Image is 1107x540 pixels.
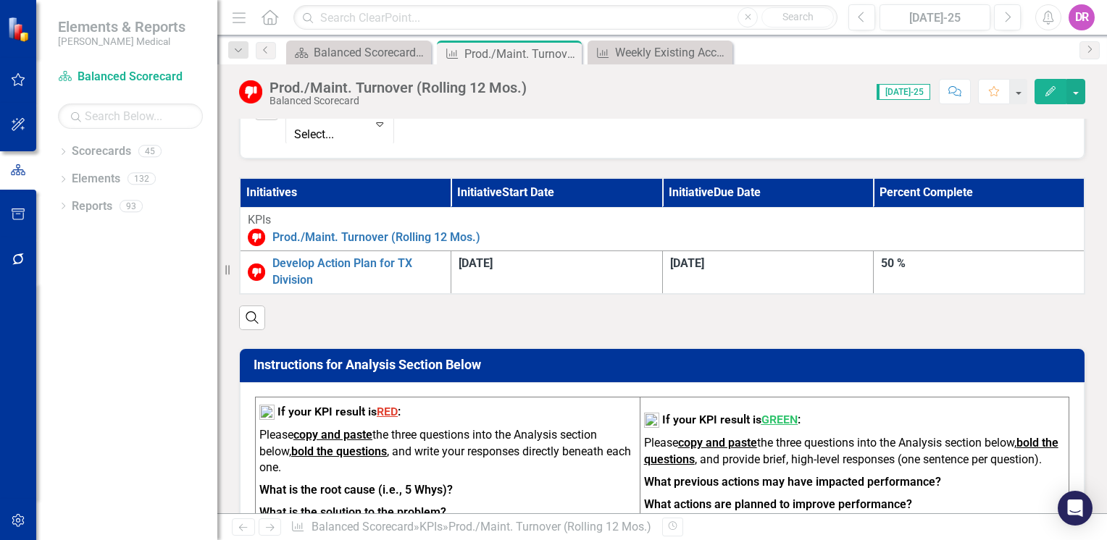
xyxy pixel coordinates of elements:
span: [DATE] [459,256,493,270]
a: Balanced Scorecard [58,69,203,85]
div: [DATE]-25 [885,9,985,27]
div: KPIs [248,212,1077,229]
div: Open Intercom Messenger [1058,491,1093,526]
p: Please the three questions into the Analysis section below, , and write your responses directly b... [259,427,636,480]
td: Double-Click to Edit [451,251,663,294]
a: Prod./Maint. Turnover (Rolling 12 Mos.) [272,229,1077,246]
strong: What is the solution to the problem? [259,505,446,519]
img: Below Target [239,80,262,104]
a: Weekly Existing Account Recurring Revenues (4-Week Average) [591,43,729,62]
button: DR [1069,4,1095,30]
strong: What is the root cause (i.e., 5 Whys)? [259,483,453,497]
strong: What actions are planned to improve performance? [644,497,912,511]
a: Balanced Scorecard [312,520,414,533]
div: Balanced Scorecard [270,96,527,106]
span: RED [377,405,398,418]
div: Select... [294,127,348,143]
div: Prod./Maint. Turnover (Rolling 12 Mos.) [270,80,527,96]
img: Below Target [248,229,265,246]
button: Search [761,7,834,28]
span: GREEN [761,413,798,426]
div: 50 % [881,256,1077,272]
div: 93 [120,200,143,212]
strong: copy and paste [293,428,372,442]
input: Search ClearPoint... [293,5,837,30]
p: Please the three questions into the Analysis section below, , and provide brief, high-level respo... [644,435,1065,471]
span: Elements & Reports [58,18,185,35]
small: [PERSON_NAME] Medical [58,35,185,47]
a: Elements [72,171,120,187]
img: mceclip1%20v16.png [644,413,659,428]
input: Search Below... [58,104,203,129]
div: Prod./Maint. Turnover (Rolling 12 Mos.) [464,45,578,63]
span: Search [782,11,814,22]
td: Double-Click to Edit Right Click for Context Menu [240,208,1085,251]
td: Double-Click to Edit [874,251,1085,294]
a: KPIs [419,520,443,533]
div: 132 [128,173,156,185]
div: 45 [138,145,162,158]
div: Weekly Existing Account Recurring Revenues (4-Week Average) [615,43,729,62]
td: Double-Click to Edit Right Click for Context Menu [240,251,451,294]
strong: What previous actions may have impacted performance? [644,475,941,489]
a: Reports [72,198,112,215]
strong: If your KPI result is : [662,413,801,426]
h3: Instructions for Analysis Section Below [254,358,1076,372]
strong: bold the questions [291,444,387,458]
span: [DATE] [670,256,704,270]
strong: copy and paste [678,436,757,450]
div: Prod./Maint. Turnover (Rolling 12 Mos.) [448,520,651,533]
a: Balanced Scorecard Welcome Page [290,43,427,62]
img: mceclip2%20v12.png [259,405,275,420]
img: Below Target [248,263,265,281]
img: ClearPoint Strategy [7,17,33,42]
a: Develop Action Plan for TX Division [272,256,443,289]
div: » » [291,519,651,536]
strong: If your KPI result is : [277,405,401,418]
div: Balanced Scorecard Welcome Page [314,43,427,62]
td: Double-Click to Edit [662,251,874,294]
span: [DATE]-25 [877,84,930,100]
button: [DATE]-25 [880,4,990,30]
a: Scorecards [72,143,131,160]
